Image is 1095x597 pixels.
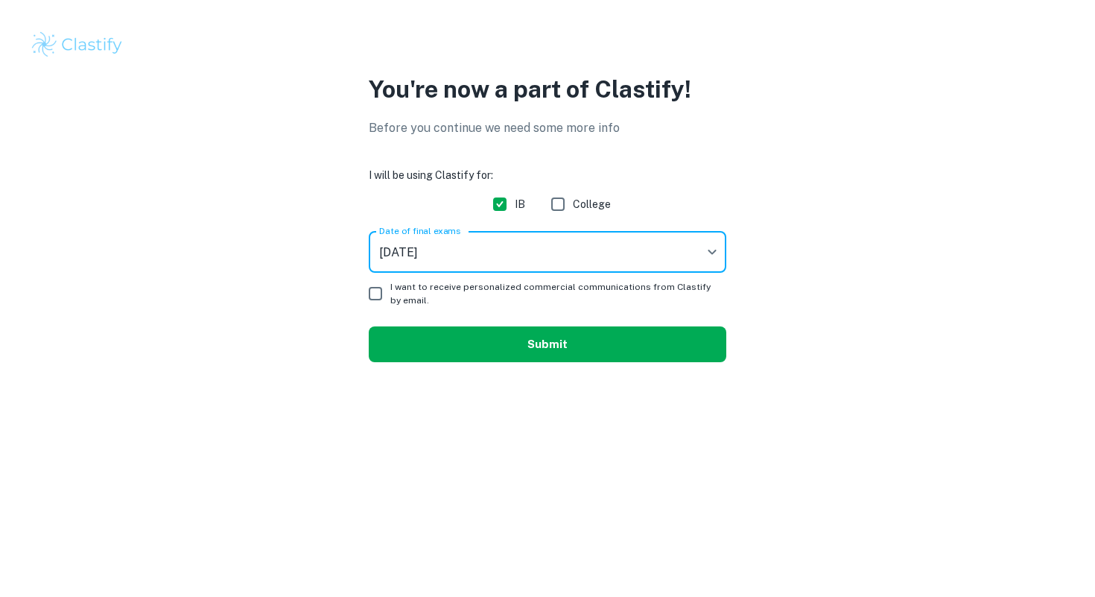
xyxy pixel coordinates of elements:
span: IB [515,196,525,212]
p: Before you continue we need some more info [369,119,726,137]
img: Clastify logo [30,30,124,60]
h6: I will be using Clastify for: [369,167,726,183]
a: Clastify logo [30,30,1065,60]
p: You're now a part of Clastify! [369,72,726,107]
label: Date of final exams [379,224,460,237]
span: I want to receive personalized commercial communications from Clastify by email. [390,280,714,307]
button: Submit [369,326,726,362]
div: [DATE] [369,231,726,273]
span: College [573,196,611,212]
